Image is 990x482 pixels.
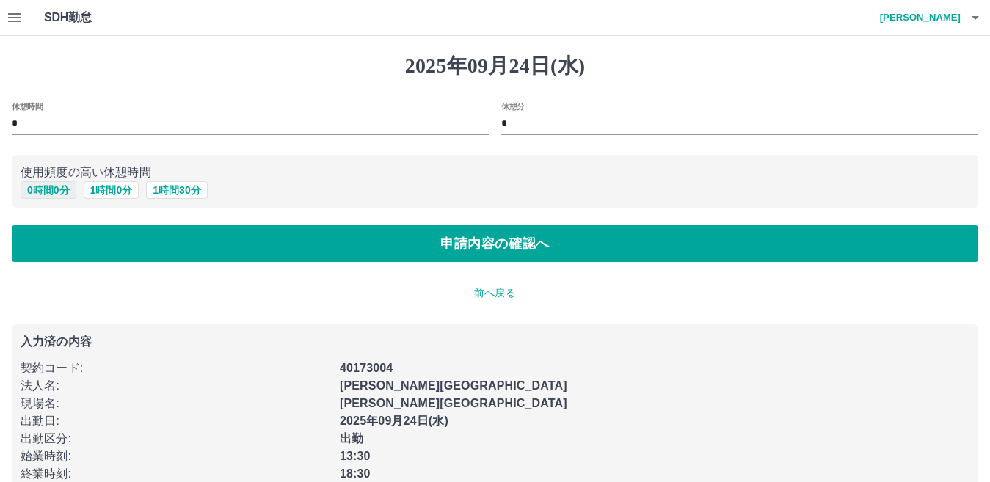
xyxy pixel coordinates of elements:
p: 前へ戻る [12,285,978,301]
p: 使用頻度の高い休憩時間 [21,164,969,181]
b: 13:30 [340,450,371,462]
p: 契約コード : [21,359,331,377]
b: 40173004 [340,362,393,374]
b: [PERSON_NAME][GEOGRAPHIC_DATA] [340,397,567,409]
b: 2025年09月24日(水) [340,415,448,427]
p: 出勤日 : [21,412,331,430]
b: 出勤 [340,432,363,445]
p: 現場名 : [21,395,331,412]
p: 始業時刻 : [21,448,331,465]
p: 出勤区分 : [21,430,331,448]
label: 休憩時間 [12,101,43,112]
b: 18:30 [340,467,371,480]
button: 申請内容の確認へ [12,225,978,262]
label: 休憩分 [501,101,525,112]
button: 1時間30分 [146,181,207,199]
p: 入力済の内容 [21,336,969,348]
button: 0時間0分 [21,181,76,199]
h1: 2025年09月24日(水) [12,54,978,78]
button: 1時間0分 [84,181,139,199]
b: [PERSON_NAME][GEOGRAPHIC_DATA] [340,379,567,392]
p: 法人名 : [21,377,331,395]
